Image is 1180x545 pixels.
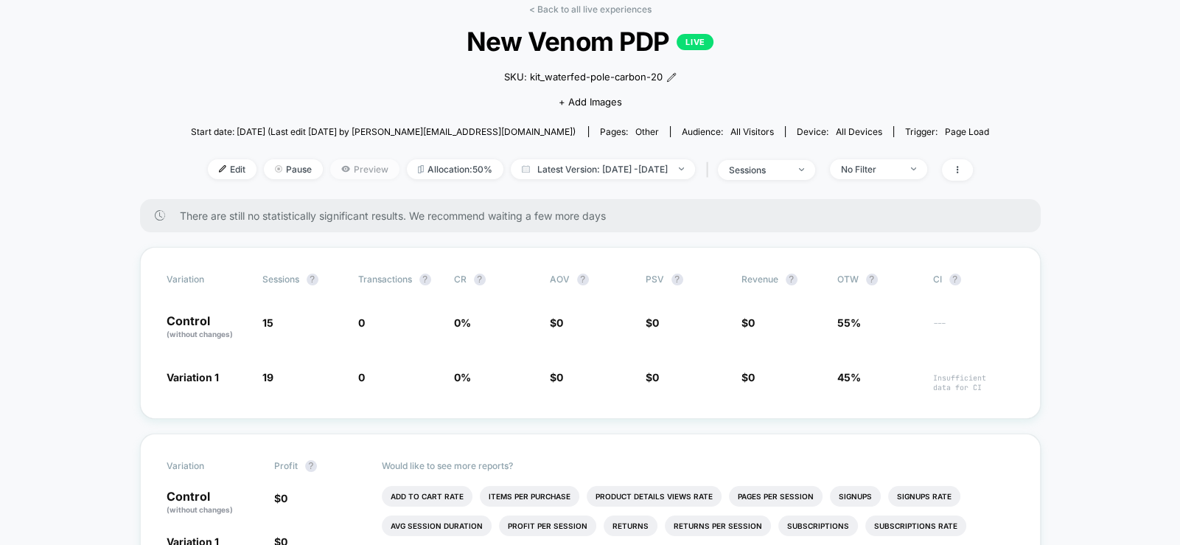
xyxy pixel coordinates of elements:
[741,371,755,383] span: $
[646,274,664,285] span: PSV
[556,316,563,329] span: 0
[191,126,576,137] span: Start date: [DATE] (Last edit [DATE] by [PERSON_NAME][EMAIL_ADDRESS][DOMAIN_NAME])
[905,126,989,137] div: Trigger:
[646,371,659,383] span: $
[559,96,622,108] span: + Add Images
[480,486,579,507] li: Items Per Purchase
[529,4,652,15] a: < Back to all live experiences
[933,274,1014,285] span: CI
[382,460,1014,471] p: Would like to see more reports?
[330,159,399,179] span: Preview
[652,316,659,329] span: 0
[741,274,778,285] span: Revenue
[499,516,596,536] li: Profit Per Session
[671,274,683,285] button: ?
[837,316,861,329] span: 55%
[167,460,248,472] span: Variation
[358,316,365,329] span: 0
[550,371,563,383] span: $
[682,126,774,137] div: Audience:
[180,209,1011,222] span: There are still no statistically significant results. We recommend waiting a few more days
[836,126,882,137] span: all devices
[702,159,718,181] span: |
[167,490,259,516] p: Control
[382,486,472,507] li: Add To Cart Rate
[358,371,365,383] span: 0
[274,460,298,471] span: Profit
[748,371,755,383] span: 0
[665,516,771,536] li: Returns Per Session
[841,164,900,175] div: No Filter
[262,274,299,285] span: Sessions
[604,516,657,536] li: Returns
[741,316,755,329] span: $
[262,371,273,383] span: 19
[933,373,1014,392] span: Insufficient data for CI
[274,492,287,504] span: $
[786,274,797,285] button: ?
[748,316,755,329] span: 0
[219,165,226,173] img: edit
[837,274,918,285] span: OTW
[865,516,966,536] li: Subscriptions Rate
[550,316,563,329] span: $
[454,371,471,383] span: 0 %
[587,486,722,507] li: Product Details Views Rate
[454,316,471,329] span: 0 %
[167,371,219,383] span: Variation 1
[778,516,858,536] li: Subscriptions
[837,371,861,383] span: 45%
[550,274,570,285] span: AOV
[522,165,530,173] img: calendar
[933,319,1014,340] span: ---
[785,126,893,137] span: Device:
[358,274,412,285] span: Transactions
[577,274,589,285] button: ?
[888,486,960,507] li: Signups Rate
[652,371,659,383] span: 0
[167,505,233,514] span: (without changes)
[167,330,233,339] span: (without changes)
[911,167,916,170] img: end
[945,126,989,137] span: Page Load
[646,316,659,329] span: $
[454,274,467,285] span: CR
[305,460,317,472] button: ?
[262,316,273,329] span: 15
[407,159,503,179] span: Allocation: 50%
[556,371,563,383] span: 0
[504,70,663,85] span: SKU: kit_waterfed-pole-carbon-20
[866,274,878,285] button: ?
[949,274,961,285] button: ?
[264,159,323,179] span: Pause
[167,315,248,340] p: Control
[474,274,486,285] button: ?
[167,274,248,285] span: Variation
[231,26,949,57] span: New Venom PDP
[600,126,659,137] div: Pages:
[419,274,431,285] button: ?
[511,159,695,179] span: Latest Version: [DATE] - [DATE]
[729,486,823,507] li: Pages Per Session
[418,165,424,173] img: rebalance
[830,486,881,507] li: Signups
[677,34,713,50] p: LIVE
[281,492,287,504] span: 0
[730,126,774,137] span: All Visitors
[382,516,492,536] li: Avg Session Duration
[635,126,659,137] span: other
[208,159,256,179] span: Edit
[275,165,282,173] img: end
[799,168,804,171] img: end
[307,274,318,285] button: ?
[729,164,788,176] div: sessions
[679,167,684,170] img: end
